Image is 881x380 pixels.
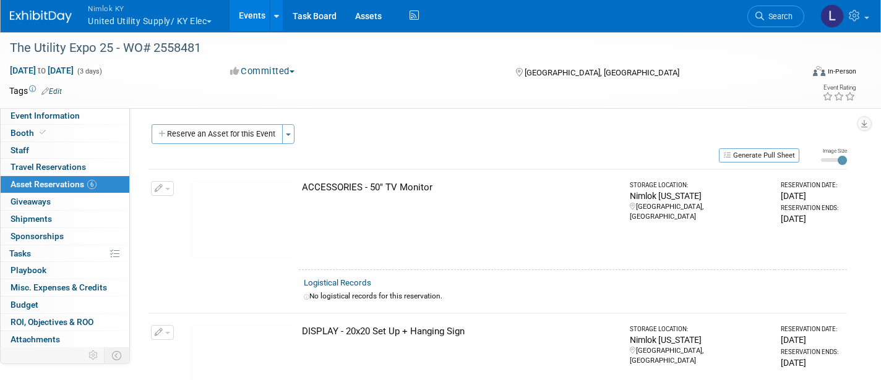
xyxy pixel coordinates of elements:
img: Luc Schaefer [820,4,844,28]
span: Shipments [11,214,52,224]
div: Nimlok [US_STATE] [630,334,770,346]
span: Playbook [11,265,46,275]
div: Reservation Ends: [781,348,842,357]
span: Event Information [11,111,80,120]
div: [DATE] [781,213,842,225]
div: Reservation Ends: [781,204,842,213]
span: Sponsorships [11,231,64,241]
a: Giveaways [1,193,129,210]
span: [GEOGRAPHIC_DATA], [GEOGRAPHIC_DATA] [525,68,679,77]
button: Committed [226,65,299,78]
div: ACCESSORIES - 50" TV Monitor [302,181,619,194]
span: Travel Reservations [11,162,86,172]
span: Misc. Expenses & Credits [11,282,107,292]
a: Edit [41,87,62,96]
div: Storage Location: [630,325,770,334]
span: Giveaways [11,196,51,206]
td: Tags [9,85,62,97]
div: Nimlok [US_STATE] [630,190,770,202]
a: Budget [1,297,129,313]
div: Event Format [731,64,856,83]
span: Staff [11,145,29,155]
div: The Utility Expo 25 - WO# 2558481 [6,37,784,59]
a: Shipments [1,211,129,227]
span: ROI, Objectives & ROO [11,317,93,327]
div: Image Size [821,147,847,154]
img: Format-Inperson.png [813,66,825,76]
div: In-Person [827,67,856,76]
a: Search [747,6,804,27]
span: Attachments [11,334,60,344]
span: Booth [11,128,48,138]
a: Asset Reservations6 [1,176,129,193]
span: [DATE] [DATE] [9,65,74,76]
a: Playbook [1,262,129,279]
a: Logistical Records [304,278,371,287]
a: Attachments [1,331,129,348]
div: [GEOGRAPHIC_DATA], [GEOGRAPHIC_DATA] [630,202,770,222]
div: DISPLAY - 20x20 Set Up + Hanging Sign [302,325,619,338]
span: Nimlok KY [88,2,212,15]
span: 6 [87,180,97,189]
div: Reservation Date: [781,181,842,190]
div: [DATE] [781,357,842,369]
a: Sponsorships [1,228,129,245]
a: ROI, Objectives & ROO [1,314,129,331]
a: Booth [1,125,129,141]
button: Reserve an Asset for this Event [152,124,283,144]
span: Tasks [9,248,31,258]
a: Misc. Expenses & Credits [1,279,129,296]
div: No logistical records for this reservation. [304,291,842,302]
div: Reservation Date: [781,325,842,334]
span: to [36,65,48,75]
img: ExhibitDay [10,11,72,23]
div: Storage Location: [630,181,770,190]
a: Travel Reservations [1,159,129,175]
span: (3 days) [76,67,102,75]
span: Budget [11,300,38,310]
div: [DATE] [781,190,842,202]
button: Generate Pull Sheet [719,148,799,163]
a: Event Information [1,108,129,124]
div: [DATE] [781,334,842,346]
a: Tasks [1,245,129,262]
td: Toggle Event Tabs [105,347,130,363]
span: Asset Reservations [11,179,97,189]
i: Booth reservation complete [40,129,46,136]
img: View Images [192,181,294,258]
a: Staff [1,142,129,159]
span: Search [764,12,793,21]
div: [GEOGRAPHIC_DATA], [GEOGRAPHIC_DATA] [630,346,770,366]
div: Event Rating [822,85,856,91]
td: Personalize Event Tab Strip [83,347,105,363]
